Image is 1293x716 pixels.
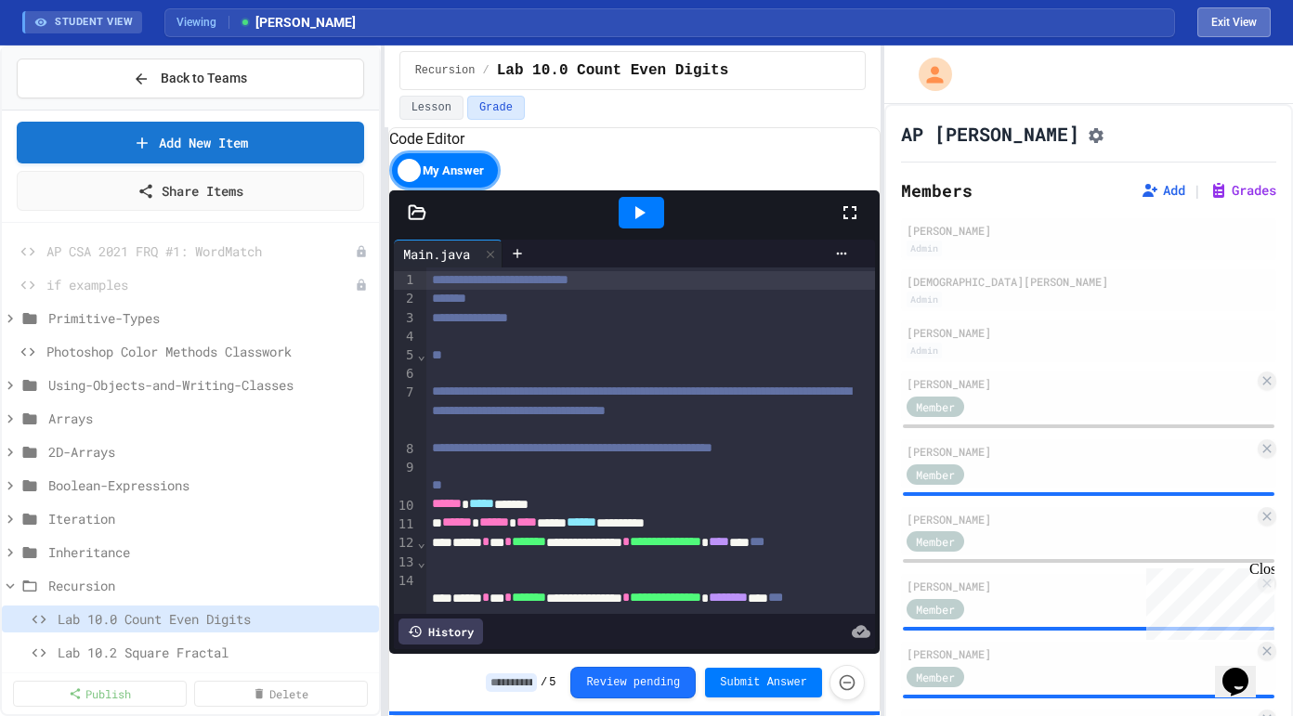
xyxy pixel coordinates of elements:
span: 5 [549,675,555,690]
span: Arrays [48,409,372,428]
button: Force resubmission of student's answer (Admin only) [829,665,865,700]
span: STUDENT VIEW [55,15,133,31]
button: Exit student view [1197,7,1271,37]
span: Iteration [48,509,372,528]
div: 10 [394,497,417,515]
div: Main.java [394,240,503,267]
div: [PERSON_NAME] [907,443,1254,460]
span: Recursion [48,576,372,595]
div: 13 [394,553,417,572]
span: Photoshop Color Methods Classwork [46,342,372,361]
span: Submit Answer [720,675,807,690]
span: | [1193,179,1202,202]
span: Member [916,466,955,483]
button: Lesson [399,96,464,120]
button: Grade [467,96,525,120]
div: History [398,618,483,644]
span: Boolean-Expressions [48,475,372,495]
div: Admin [907,343,942,358]
span: Member [916,398,955,415]
iframe: chat widget [1139,561,1274,640]
span: Lab 10.0 Count Even Digits [58,609,372,629]
button: Back to Teams [17,59,364,98]
div: 9 [394,459,417,497]
button: Submit Answer [705,668,822,697]
span: / [482,63,489,78]
div: 1 [394,271,417,290]
span: [PERSON_NAME] [239,13,356,33]
div: [PERSON_NAME] [907,222,1271,239]
div: 5 [394,346,417,365]
span: Back to Teams [161,69,247,88]
a: Share Items [17,171,364,211]
div: Chat with us now!Close [7,7,128,118]
button: Grades [1209,181,1276,200]
div: 6 [394,365,417,384]
span: Recursion [415,63,476,78]
span: AP CSA 2021 FRQ #1: WordMatch [46,241,355,261]
div: 7 [394,384,417,440]
span: Fold line [417,347,426,362]
div: Main.java [394,244,479,264]
div: Unpublished [355,245,368,258]
span: Fold line [417,535,426,550]
span: Primitive-Types [48,308,372,328]
div: [PERSON_NAME] [907,511,1254,527]
div: 11 [394,515,417,534]
div: [PERSON_NAME] [907,324,1271,341]
h6: Code Editor [389,128,880,150]
button: Add [1141,181,1185,200]
button: Review pending [570,667,696,698]
span: Using-Objects-and-Writing-Classes [48,375,372,395]
span: Fold line [417,554,426,569]
div: Admin [907,292,942,307]
div: 12 [394,534,417,553]
span: 2D-Arrays [48,442,372,462]
div: My Account [899,53,957,96]
h2: Members [901,177,973,203]
span: Member [916,533,955,550]
div: Admin [907,241,942,256]
div: [DEMOGRAPHIC_DATA][PERSON_NAME] [907,273,1271,290]
span: Member [916,601,955,618]
div: 4 [394,328,417,346]
div: [PERSON_NAME] [907,578,1254,594]
div: [PERSON_NAME] [907,375,1254,392]
span: Inheritance [48,542,372,562]
iframe: chat widget [1215,642,1274,697]
div: 2 [394,290,417,308]
span: if examples [46,275,355,294]
div: 3 [394,309,417,328]
h1: AP [PERSON_NAME] [901,121,1079,147]
div: [PERSON_NAME] [907,645,1254,662]
div: 14 [394,572,417,629]
span: Member [916,669,955,685]
div: 8 [394,440,417,459]
button: Assignment Settings [1087,123,1105,145]
a: Delete [194,681,368,707]
span: Lab 10.0 Count Even Digits [497,59,729,82]
span: Lab 10.2 Square Fractal [58,643,372,662]
div: Unpublished [355,279,368,292]
a: Publish [13,681,187,707]
a: Add New Item [17,122,364,163]
span: / [541,675,547,690]
span: Viewing [176,14,229,31]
